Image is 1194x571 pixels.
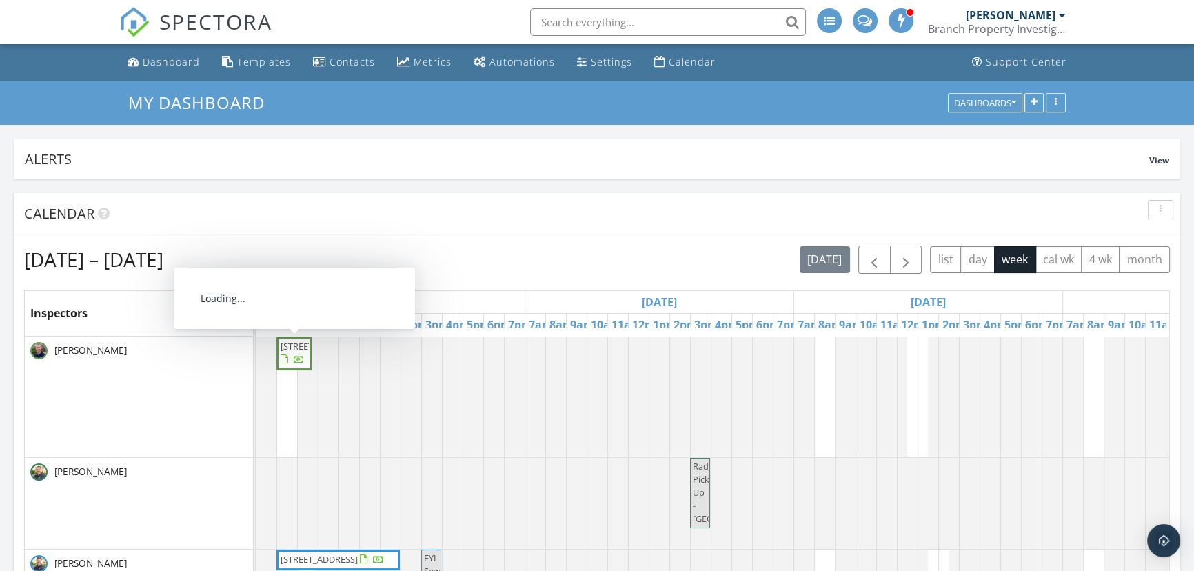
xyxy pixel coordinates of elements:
[1001,314,1032,336] a: 5pm
[143,55,200,68] div: Dashboard
[670,314,701,336] a: 2pm
[986,55,1066,68] div: Support Center
[608,314,645,336] a: 11am
[939,314,970,336] a: 2pm
[484,314,515,336] a: 6pm
[1081,246,1120,273] button: 4 wk
[960,246,995,273] button: day
[571,50,638,75] a: Settings
[505,314,536,336] a: 7pm
[898,314,935,336] a: 12pm
[907,291,949,313] a: Go to September 29, 2025
[691,314,722,336] a: 3pm
[877,314,914,336] a: 11am
[967,50,1072,75] a: Support Center
[307,50,381,75] a: Contacts
[122,50,205,75] a: Dashboard
[966,8,1055,22] div: [PERSON_NAME]
[1104,314,1135,336] a: 9am
[30,463,48,481] img: todd_headshot_square.jpeg
[773,314,805,336] a: 7pm
[381,314,412,336] a: 1pm
[360,314,397,336] a: 12pm
[732,314,763,336] a: 5pm
[1147,524,1180,557] div: Open Intercom Messenger
[1063,314,1094,336] a: 7am
[960,314,991,336] a: 3pm
[856,314,893,336] a: 10am
[30,305,88,321] span: Inspectors
[216,50,296,75] a: Templates
[918,314,949,336] a: 1pm
[1084,314,1115,336] a: 8am
[281,553,358,565] span: [STREET_ADDRESS]
[649,50,721,75] a: Calendar
[330,55,375,68] div: Contacts
[815,314,846,336] a: 8am
[711,314,742,336] a: 4pm
[858,246,891,274] button: Previous
[277,314,308,336] a: 8am
[836,314,867,336] a: 9am
[52,465,130,479] span: [PERSON_NAME]
[25,150,1149,168] div: Alerts
[318,314,356,336] a: 10am
[369,291,411,313] a: Go to September 27, 2025
[30,342,48,359] img: daniel_head.png
[954,98,1016,108] div: Dashboards
[649,314,680,336] a: 1pm
[119,19,272,48] a: SPECTORA
[948,93,1022,112] button: Dashboards
[237,55,291,68] div: Templates
[994,246,1036,273] button: week
[530,8,806,36] input: Search everything...
[443,314,474,336] a: 4pm
[1149,154,1169,166] span: View
[298,314,329,336] a: 9am
[339,314,376,336] a: 11am
[128,91,276,114] a: My Dashboard
[119,7,150,37] img: The Best Home Inspection Software - Spectora
[1125,314,1162,336] a: 10am
[489,55,555,68] div: Automations
[256,314,287,336] a: 7am
[1042,314,1073,336] a: 7pm
[401,314,432,336] a: 2pm
[587,314,625,336] a: 10am
[980,314,1011,336] a: 4pm
[422,314,453,336] a: 3pm
[52,557,130,570] span: [PERSON_NAME]
[1146,314,1183,336] a: 11am
[468,50,560,75] a: Automations (Advanced)
[159,7,272,36] span: SPECTORA
[638,291,680,313] a: Go to September 28, 2025
[890,246,922,274] button: Next
[546,314,577,336] a: 8am
[1022,314,1053,336] a: 6pm
[414,55,452,68] div: Metrics
[24,246,163,273] h2: [DATE] – [DATE]
[1035,246,1082,273] button: cal wk
[463,314,494,336] a: 5pm
[1119,246,1170,273] button: month
[525,314,556,336] a: 7am
[392,50,457,75] a: Metrics
[794,314,825,336] a: 7am
[591,55,632,68] div: Settings
[567,314,598,336] a: 9am
[52,343,130,357] span: [PERSON_NAME]
[930,246,961,273] button: list
[281,340,358,352] span: [STREET_ADDRESS]
[24,204,94,223] span: Calendar
[928,22,1066,36] div: Branch Property Investigations
[669,55,716,68] div: Calendar
[629,314,666,336] a: 12pm
[693,460,780,525] span: Radon Pick Up - [GEOGRAPHIC_DATA]
[753,314,784,336] a: 6pm
[800,246,850,273] button: [DATE]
